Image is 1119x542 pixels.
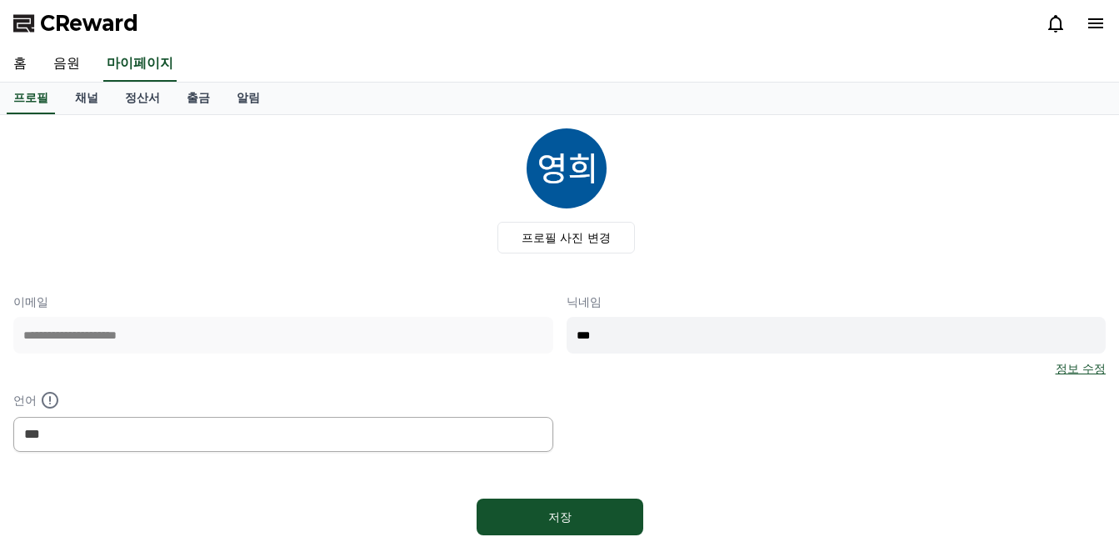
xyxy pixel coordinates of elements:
img: profile_image [527,128,607,208]
a: 음원 [40,47,93,82]
p: 언어 [13,390,553,410]
div: 저장 [510,509,610,525]
a: 프로필 [7,83,55,114]
button: 저장 [477,499,643,535]
a: 출금 [173,83,223,114]
a: 정산서 [112,83,173,114]
p: 닉네임 [567,294,1107,310]
a: 정보 수정 [1056,360,1106,377]
a: 채널 [62,83,112,114]
label: 프로필 사진 변경 [497,222,635,253]
a: 알림 [223,83,273,114]
p: 이메일 [13,294,553,310]
span: CReward [40,10,138,37]
a: 마이페이지 [103,47,177,82]
a: CReward [13,10,138,37]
